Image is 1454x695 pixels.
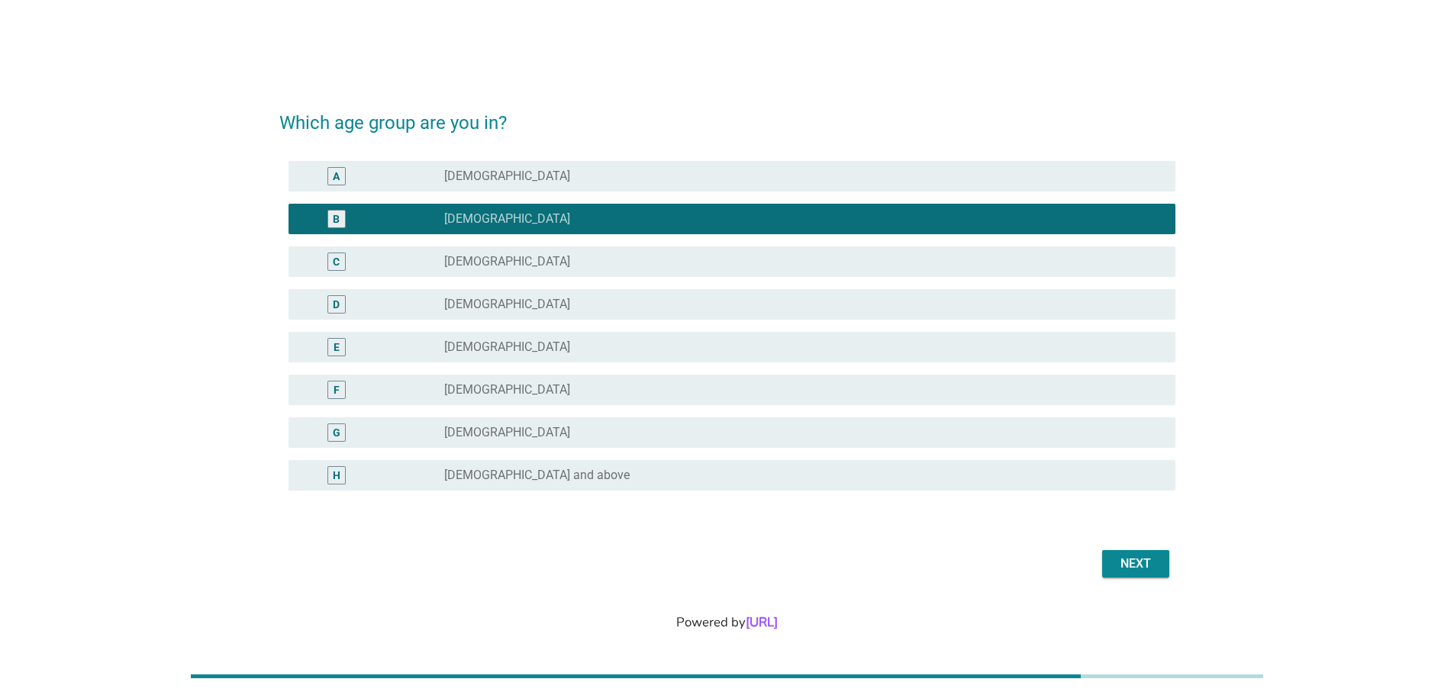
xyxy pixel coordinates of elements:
[444,425,570,440] label: [DEMOGRAPHIC_DATA]
[334,339,340,355] div: E
[1114,555,1157,573] div: Next
[333,467,340,483] div: H
[444,254,570,269] label: [DEMOGRAPHIC_DATA]
[444,211,570,227] label: [DEMOGRAPHIC_DATA]
[444,339,570,355] label: [DEMOGRAPHIC_DATA]
[746,613,778,631] a: [URL]
[334,381,340,397] div: F
[444,297,570,312] label: [DEMOGRAPHIC_DATA]
[333,424,340,440] div: G
[1102,550,1169,578] button: Next
[333,211,340,227] div: B
[333,296,340,312] div: D
[333,253,340,269] div: C
[18,613,1436,632] div: Powered by
[333,168,340,184] div: A
[444,169,570,184] label: [DEMOGRAPHIC_DATA]
[279,94,1175,137] h2: Which age group are you in?
[444,382,570,397] label: [DEMOGRAPHIC_DATA]
[444,468,630,483] label: [DEMOGRAPHIC_DATA] and above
